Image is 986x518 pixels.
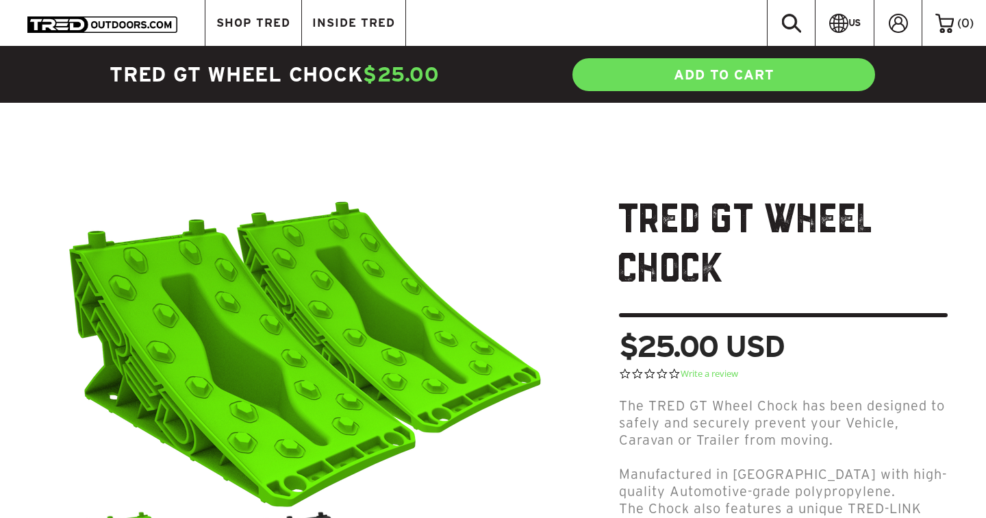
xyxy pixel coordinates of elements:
[619,331,784,361] span: $25.00 USD
[961,16,970,29] span: 0
[619,197,948,317] h1: TRED GT WHEEL CHOCK
[957,17,974,29] span: ( )
[681,368,738,380] a: Write a review
[27,16,177,33] img: TRED Outdoors America
[216,17,290,29] span: SHOP TRED
[571,57,876,92] a: ADD TO CART
[619,397,948,449] p: The TRED GT Wheel Chock has been designed to safely and securely prevent your Vehicle, Caravan or...
[312,17,395,29] span: INSIDE TRED
[67,197,546,510] img: TREDChock2_700x.png
[935,14,954,33] img: cart-icon
[110,61,493,88] h4: TRED GT WHEEL CHOCK
[363,63,440,86] span: $25.00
